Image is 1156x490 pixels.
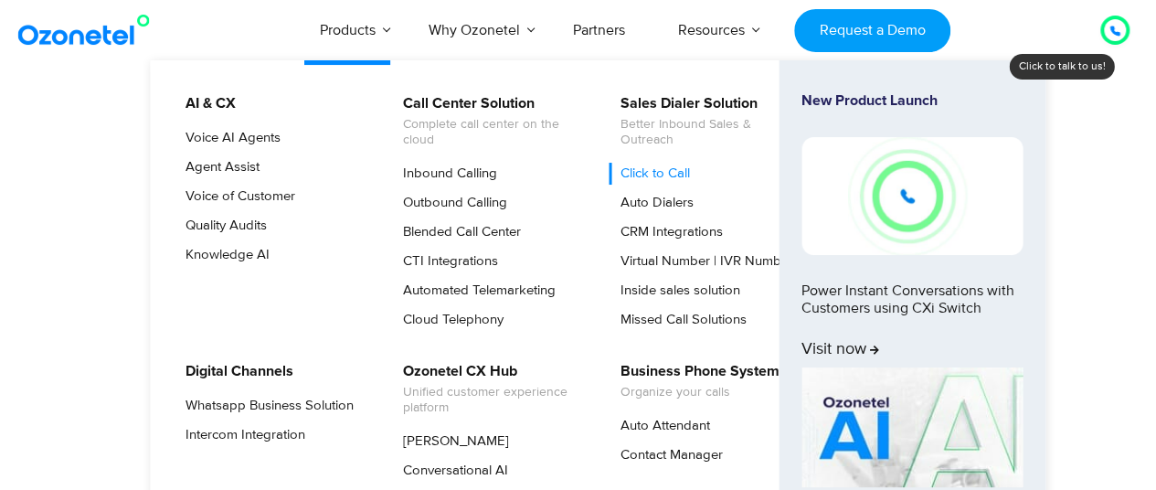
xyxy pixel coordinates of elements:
[391,431,512,453] a: [PERSON_NAME]
[391,280,558,302] a: Automated Telemarketing
[391,192,510,214] a: Outbound Calling
[174,127,283,149] a: Voice AI Agents
[174,215,270,237] a: Quality Audits
[609,192,696,214] a: Auto Dialers
[391,250,501,272] a: CTI Integrations
[794,9,950,52] a: Request a Demo
[801,137,1023,254] img: New-Project-17.png
[71,164,1086,251] div: Customer Experiences
[609,415,713,437] a: Auto Attendant
[174,395,356,417] a: Whatsapp Business Solution
[403,117,583,148] span: Complete call center on the cloud
[801,367,1023,488] img: AI
[609,360,782,403] a: Business Phone SystemOrganize your calls
[391,460,511,482] a: Conversational AI
[801,340,879,360] span: Visit now
[174,156,262,178] a: Agent Assist
[609,444,726,466] a: Contact Manager
[609,309,749,331] a: Missed Call Solutions
[174,186,298,208] a: Voice of Customer
[174,424,308,446] a: Intercom Integration
[609,92,803,151] a: Sales Dialer SolutionBetter Inbound Sales & Outreach
[403,385,583,416] span: Unified customer experience platform
[391,309,506,331] a: Cloud Telephony
[620,385,780,400] span: Organize your calls
[391,92,586,151] a: Call Center SolutionComplete call center on the cloud
[71,252,1086,272] div: Turn every conversation into a growth engine for your enterprise.
[174,92,239,115] a: AI & CX
[801,92,1023,360] a: New Product LaunchPower Instant Conversations with Customers using CXi SwitchVisit now
[174,360,296,383] a: Digital Channels
[620,117,801,148] span: Better Inbound Sales & Outreach
[609,280,743,302] a: Inside sales solution
[174,244,272,266] a: Knowledge AI
[609,163,693,185] a: Click to Call
[391,221,524,243] a: Blended Call Center
[609,221,726,243] a: CRM Integrations
[71,116,1086,175] div: Orchestrate Intelligent
[391,163,500,185] a: Inbound Calling
[609,250,796,272] a: Virtual Number | IVR Number
[391,360,586,419] a: Ozonetel CX HubUnified customer experience platform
